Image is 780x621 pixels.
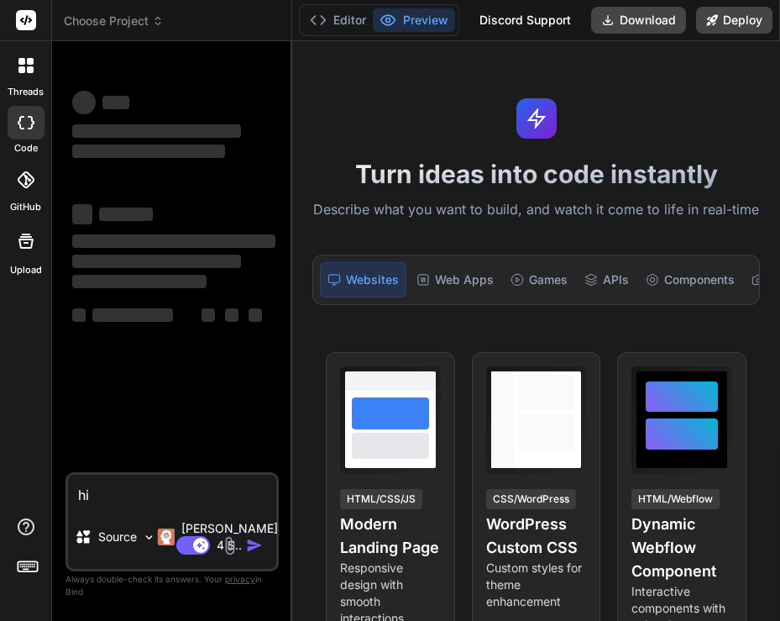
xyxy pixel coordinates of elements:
[72,234,275,248] span: ‌
[639,262,741,297] div: Components
[65,571,279,600] p: Always double-check its answers. Your in Bind
[225,308,238,322] span: ‌
[469,7,581,34] div: Discord Support
[340,513,441,560] h4: Modern Landing Page
[220,536,239,555] img: attachment
[10,263,42,277] label: Upload
[10,200,41,214] label: GitHub
[72,255,241,268] span: ‌
[486,560,587,610] p: Custom styles for theme enhancement
[202,308,215,322] span: ‌
[504,262,574,297] div: Games
[225,574,255,584] span: privacy
[246,537,263,554] img: icon
[578,262,636,297] div: APIs
[72,204,92,224] span: ‌
[340,489,422,509] div: HTML/CSS/JS
[14,141,38,155] label: code
[142,530,156,545] img: Pick Models
[72,91,96,114] span: ‌
[320,262,406,297] div: Websites
[486,489,576,509] div: CSS/WordPress
[72,308,86,322] span: ‌
[8,85,44,99] label: threads
[591,7,686,34] button: Download
[72,275,207,288] span: ‌
[302,199,770,221] p: Describe what you want to build, and watch it come to life in real-time
[68,475,276,505] textarea: hi
[410,262,500,297] div: Web Apps
[631,489,720,509] div: HTML/Webflow
[158,529,175,545] img: Claude 4 Sonnet
[303,8,373,32] button: Editor
[302,159,770,189] h1: Turn ideas into code instantly
[99,208,153,221] span: ‌
[181,520,278,554] p: [PERSON_NAME] 4 S..
[98,529,137,545] p: Source
[373,8,455,32] button: Preview
[92,308,173,322] span: ‌
[72,124,241,138] span: ‌
[64,13,164,29] span: Choose Project
[486,513,587,560] h4: WordPress Custom CSS
[249,308,262,322] span: ‌
[102,96,129,109] span: ‌
[631,513,732,583] h4: Dynamic Webflow Component
[72,145,225,158] span: ‌
[696,7,772,34] button: Deploy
